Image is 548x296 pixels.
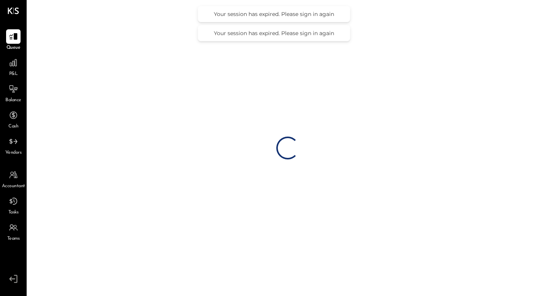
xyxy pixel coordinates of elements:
span: Cash [8,123,18,130]
a: Cash [0,108,26,130]
a: Vendors [0,134,26,156]
span: Balance [5,97,21,104]
div: Your session has expired. Please sign in again [205,30,342,37]
a: Tasks [0,194,26,216]
div: Your session has expired. Please sign in again [205,11,342,18]
a: Teams [0,220,26,242]
span: P&L [9,71,18,78]
span: Teams [7,236,20,242]
span: Accountant [2,183,25,190]
a: P&L [0,56,26,78]
a: Accountant [0,168,26,190]
span: Vendors [5,150,22,156]
a: Balance [0,82,26,104]
span: Queue [6,45,21,51]
a: Queue [0,29,26,51]
span: Tasks [8,209,19,216]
